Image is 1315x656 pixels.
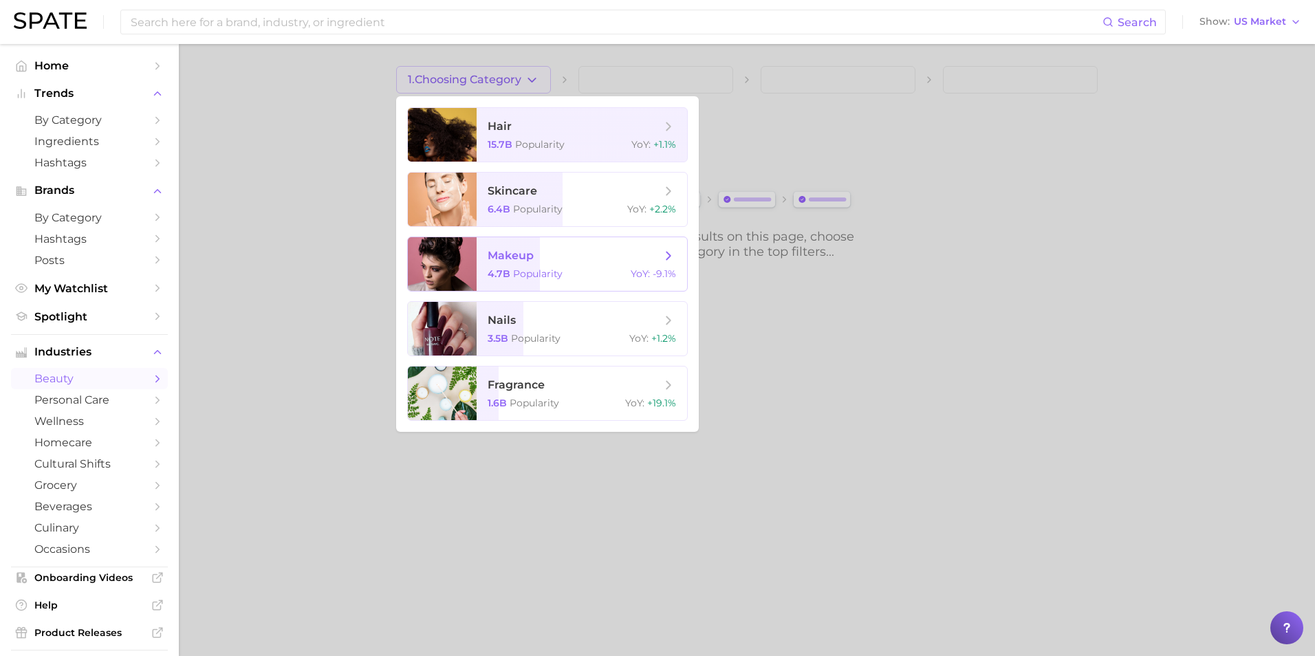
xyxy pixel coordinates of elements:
span: YoY : [629,332,649,345]
span: grocery [34,479,144,492]
span: makeup [488,249,534,262]
span: hair [488,120,512,133]
span: beverages [34,500,144,513]
a: cultural shifts [11,453,168,474]
span: Brands [34,184,144,197]
span: Popularity [513,267,563,280]
span: personal care [34,393,144,406]
a: personal care [11,389,168,411]
span: Search [1118,16,1157,29]
input: Search here for a brand, industry, or ingredient [129,10,1102,34]
a: Help [11,595,168,615]
a: Hashtags [11,152,168,173]
span: homecare [34,436,144,449]
a: Product Releases [11,622,168,643]
span: YoY : [631,138,651,151]
span: YoY : [625,397,644,409]
a: Onboarding Videos [11,567,168,588]
span: 4.7b [488,267,510,280]
span: Industries [34,346,144,358]
a: My Watchlist [11,278,168,299]
a: culinary [11,517,168,538]
a: Ingredients [11,131,168,152]
span: +1.1% [653,138,676,151]
span: +19.1% [647,397,676,409]
a: Spotlight [11,306,168,327]
span: 3.5b [488,332,508,345]
span: occasions [34,543,144,556]
span: Hashtags [34,232,144,245]
span: +1.2% [651,332,676,345]
span: by Category [34,113,144,127]
a: grocery [11,474,168,496]
span: Home [34,59,144,72]
ul: 1.Choosing Category [396,96,699,432]
a: homecare [11,432,168,453]
a: by Category [11,109,168,131]
span: US Market [1234,18,1286,25]
button: ShowUS Market [1196,13,1305,31]
span: YoY : [627,203,646,215]
span: 1.6b [488,397,507,409]
button: Trends [11,83,168,104]
a: Posts [11,250,168,271]
span: Trends [34,87,144,100]
span: Popularity [515,138,565,151]
span: wellness [34,415,144,428]
span: Product Releases [34,626,144,639]
span: Popularity [510,397,559,409]
button: Brands [11,180,168,201]
button: Industries [11,342,168,362]
a: occasions [11,538,168,560]
a: beauty [11,368,168,389]
span: Onboarding Videos [34,571,144,584]
a: Home [11,55,168,76]
span: Posts [34,254,144,267]
span: cultural shifts [34,457,144,470]
span: fragrance [488,378,545,391]
img: SPATE [14,12,87,29]
span: YoY : [631,267,650,280]
span: My Watchlist [34,282,144,295]
a: wellness [11,411,168,432]
span: Popularity [513,203,563,215]
span: nails [488,314,516,327]
span: Ingredients [34,135,144,148]
span: Show [1199,18,1230,25]
span: skincare [488,184,537,197]
span: -9.1% [653,267,676,280]
span: culinary [34,521,144,534]
span: 6.4b [488,203,510,215]
span: Help [34,599,144,611]
span: Spotlight [34,310,144,323]
span: beauty [34,372,144,385]
span: +2.2% [649,203,676,215]
a: Hashtags [11,228,168,250]
span: 15.7b [488,138,512,151]
span: Popularity [511,332,561,345]
span: by Category [34,211,144,224]
a: beverages [11,496,168,517]
span: Hashtags [34,156,144,169]
a: by Category [11,207,168,228]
